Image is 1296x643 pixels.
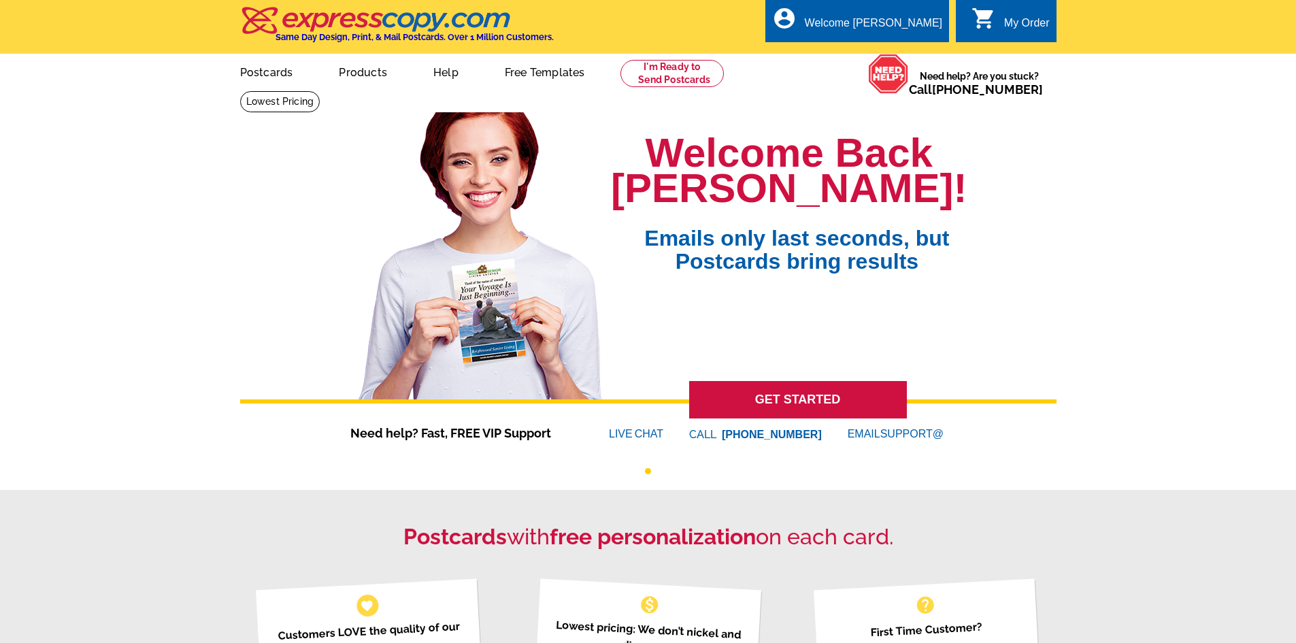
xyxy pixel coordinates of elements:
strong: Postcards [403,524,507,549]
span: help [914,594,936,616]
img: help [868,54,909,94]
h1: Welcome Back [PERSON_NAME]! [611,135,967,206]
a: LIVECHAT [609,428,663,440]
i: account_circle [772,6,797,31]
span: Call [909,82,1043,97]
div: Welcome [PERSON_NAME] [805,17,942,36]
i: shopping_cart [971,6,996,31]
h4: Same Day Design, Print, & Mail Postcards. Over 1 Million Customers. [276,32,554,42]
p: First Time Customer? [831,616,1023,643]
button: 1 of 1 [645,468,651,474]
span: Emails only last seconds, but Postcards bring results [627,206,967,273]
span: Need help? Fast, FREE VIP Support [350,424,568,442]
span: favorite [360,598,374,612]
a: Free Templates [483,55,607,87]
a: Help [412,55,480,87]
a: shopping_cart My Order [971,15,1050,32]
strong: free personalization [550,524,756,549]
a: Same Day Design, Print, & Mail Postcards. Over 1 Million Customers. [240,16,554,42]
img: welcome-back-logged-in.png [350,101,611,399]
a: Products [317,55,409,87]
div: My Order [1004,17,1050,36]
font: LIVE [609,426,635,442]
span: monetization_on [639,594,661,616]
a: GET STARTED [689,381,907,418]
h2: with on each card. [240,524,1057,550]
font: SUPPORT@ [880,426,946,442]
span: Need help? Are you stuck? [909,69,1050,97]
a: [PHONE_NUMBER] [932,82,1043,97]
a: Postcards [218,55,315,87]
